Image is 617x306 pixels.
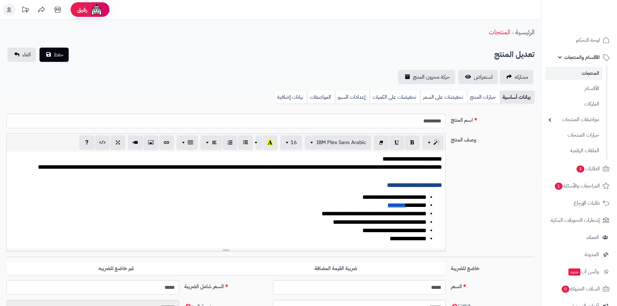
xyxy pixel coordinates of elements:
a: مواصفات المنتجات [545,113,602,127]
img: logo-2.png [573,5,611,18]
button: IBM Plex Sans Arabic [305,135,371,150]
label: السعر [448,280,537,290]
a: تخفيضات على السعر [420,91,467,104]
a: المواصفات [307,91,335,104]
span: الأقسام والمنتجات [564,53,600,62]
a: بيانات إضافية [275,91,307,104]
span: المراجعات والأسئلة [554,181,600,190]
a: الماركات [545,97,602,111]
span: وآتس آب [568,267,599,276]
button: حفظ [40,48,69,62]
span: حفظ [54,51,63,59]
a: لوحة التحكم [545,32,613,48]
a: طلبات الإرجاع [545,195,613,211]
a: مشاركه [500,70,533,84]
button: 16 [280,135,302,150]
span: رفيق [77,6,87,14]
span: 0 [562,285,570,292]
a: حركة مخزون المنتج [398,70,455,84]
span: السلات المتروكة [561,284,600,293]
span: المدونة [585,250,599,259]
a: الملفات الرقمية [545,144,602,158]
a: خيارات المنتجات [545,128,602,142]
span: جديد [568,268,580,276]
a: العملاء [545,230,613,245]
a: السلات المتروكة0 [545,281,613,297]
span: 16 [291,139,297,146]
a: إعدادات السيو [335,91,370,104]
a: الأقسام [545,82,602,96]
span: استعراض [474,73,493,81]
a: بيانات أساسية [500,91,534,104]
a: المنتجات [545,67,602,80]
label: خاضع للضريبة [448,262,537,272]
span: الطلبات [576,164,600,173]
label: ضريبة القيمة المضافة [226,262,446,275]
a: تحديثات المنصة [17,3,33,18]
label: السعر شامل الضريبة [182,280,270,290]
a: وآتس آبجديد [545,264,613,279]
img: ai-face.png [90,3,103,16]
label: وصف المنتج [448,133,537,144]
a: تخفيضات على الكميات [370,91,420,104]
label: اسم المنتج [448,114,537,124]
a: خيارات المنتج [467,91,500,104]
a: إشعارات التحويلات البنكية [545,212,613,228]
a: المدونة [545,247,613,262]
h2: تعديل المنتج [494,48,534,61]
span: مشاركه [515,73,528,81]
span: حركة مخزون المنتج [413,73,450,81]
a: المراجعات والأسئلة1 [545,178,613,194]
span: العملاء [586,233,599,242]
a: الغاء [7,48,36,62]
span: الغاء [22,51,31,59]
a: المنتجات [489,27,510,37]
span: 3 [577,165,585,172]
span: إشعارات التحويلات البنكية [551,216,600,225]
a: استعراض [458,70,498,84]
label: غير خاضع للضريبه [6,262,226,275]
span: لوحة التحكم [576,36,600,45]
span: 1 [555,182,563,189]
a: الرئيسية [515,27,534,37]
span: طلبات الإرجاع [574,198,600,208]
a: الطلبات3 [545,161,613,176]
span: IBM Plex Sans Arabic [316,139,366,146]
